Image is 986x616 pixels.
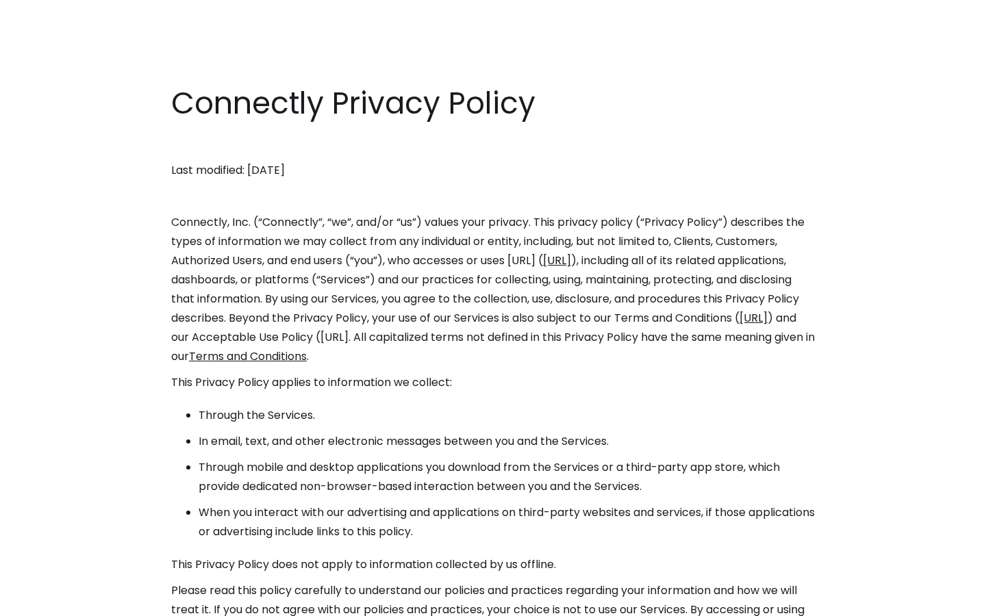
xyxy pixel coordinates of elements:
[199,406,815,425] li: Through the Services.
[199,503,815,541] li: When you interact with our advertising and applications on third-party websites and services, if ...
[543,253,571,268] a: [URL]
[189,348,307,364] a: Terms and Conditions
[199,432,815,451] li: In email, text, and other electronic messages between you and the Services.
[171,373,815,392] p: This Privacy Policy applies to information we collect:
[27,592,82,611] ul: Language list
[199,458,815,496] li: Through mobile and desktop applications you download from the Services or a third-party app store...
[171,82,815,125] h1: Connectly Privacy Policy
[14,591,82,611] aside: Language selected: English
[171,161,815,180] p: Last modified: [DATE]
[171,187,815,206] p: ‍
[739,310,768,326] a: [URL]
[171,555,815,574] p: This Privacy Policy does not apply to information collected by us offline.
[171,135,815,154] p: ‍
[171,213,815,366] p: Connectly, Inc. (“Connectly”, “we”, and/or “us”) values your privacy. This privacy policy (“Priva...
